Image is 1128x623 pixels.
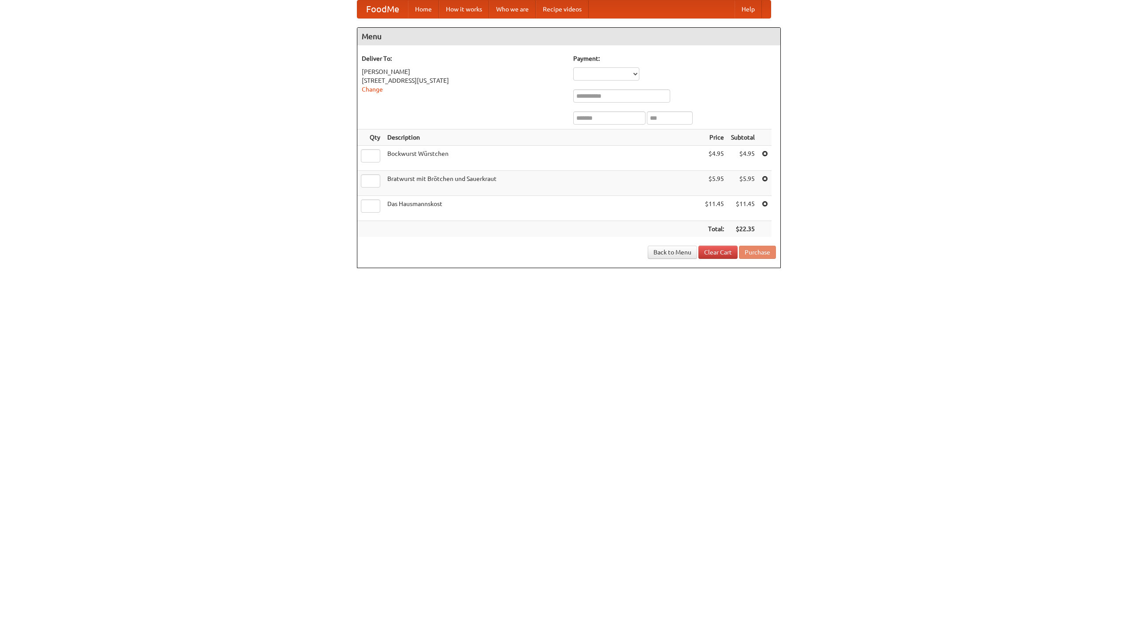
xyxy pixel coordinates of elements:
[727,221,758,237] th: $22.35
[362,76,564,85] div: [STREET_ADDRESS][US_STATE]
[439,0,489,18] a: How it works
[727,196,758,221] td: $11.45
[408,0,439,18] a: Home
[357,129,384,146] th: Qty
[701,196,727,221] td: $11.45
[727,146,758,171] td: $4.95
[357,28,780,45] h4: Menu
[357,0,408,18] a: FoodMe
[536,0,589,18] a: Recipe videos
[384,146,701,171] td: Bockwurst Würstchen
[727,129,758,146] th: Subtotal
[362,67,564,76] div: [PERSON_NAME]
[727,171,758,196] td: $5.95
[573,54,776,63] h5: Payment:
[698,246,738,259] a: Clear Cart
[384,129,701,146] th: Description
[362,54,564,63] h5: Deliver To:
[701,171,727,196] td: $5.95
[701,129,727,146] th: Price
[739,246,776,259] button: Purchase
[384,196,701,221] td: Das Hausmannskost
[701,146,727,171] td: $4.95
[384,171,701,196] td: Bratwurst mit Brötchen und Sauerkraut
[701,221,727,237] th: Total:
[735,0,762,18] a: Help
[489,0,536,18] a: Who we are
[648,246,697,259] a: Back to Menu
[362,86,383,93] a: Change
